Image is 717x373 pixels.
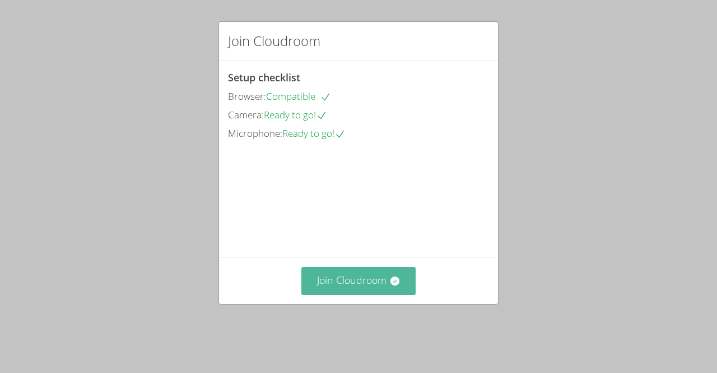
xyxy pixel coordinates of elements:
span: Setup checklist [228,71,300,84]
span: Ready to go! [282,127,346,140]
span: Camera: [228,108,264,121]
span: Compatible [266,90,331,103]
span: Browser: [228,90,266,103]
button: Join Cloudroom [301,267,416,294]
h2: Join Cloudroom [228,31,320,51]
span: Ready to go! [264,108,327,121]
span: Microphone: [228,127,282,140]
